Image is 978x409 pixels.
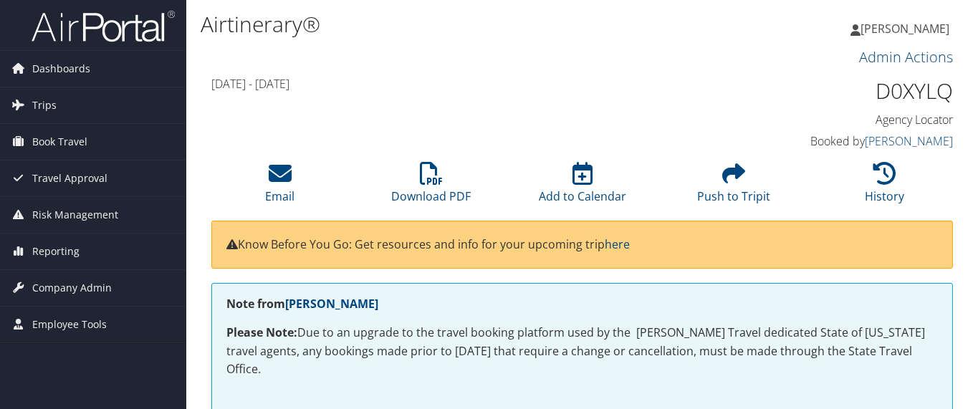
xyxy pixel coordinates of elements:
span: Trips [32,87,57,123]
span: Reporting [32,234,80,269]
span: Book Travel [32,124,87,160]
h1: Airtinerary® [201,9,709,39]
p: Due to an upgrade to the travel booking platform used by the [PERSON_NAME] Travel dedicated State... [226,324,938,379]
span: [PERSON_NAME] [860,21,949,37]
a: Email [265,170,294,204]
span: Dashboards [32,51,90,87]
a: [PERSON_NAME] [285,296,378,312]
h4: [DATE] - [DATE] [211,76,762,92]
a: Add to Calendar [539,170,626,204]
a: Admin Actions [859,47,953,67]
span: Company Admin [32,270,112,306]
img: airportal-logo.png [32,9,175,43]
span: Travel Approval [32,160,107,196]
a: [PERSON_NAME] [850,7,964,50]
a: [PERSON_NAME] [865,133,953,149]
strong: Please Note: [226,324,297,340]
h4: Agency Locator [784,112,953,127]
span: Risk Management [32,197,118,233]
span: Employee Tools [32,307,107,342]
h1: D0XYLQ [784,76,953,106]
a: Push to Tripit [697,170,770,204]
a: here [605,236,630,252]
a: History [865,170,904,204]
p: Know Before You Go: Get resources and info for your upcoming trip [226,236,938,254]
h4: Booked by [784,133,953,149]
strong: Note from [226,296,378,312]
a: Download PDF [391,170,471,204]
